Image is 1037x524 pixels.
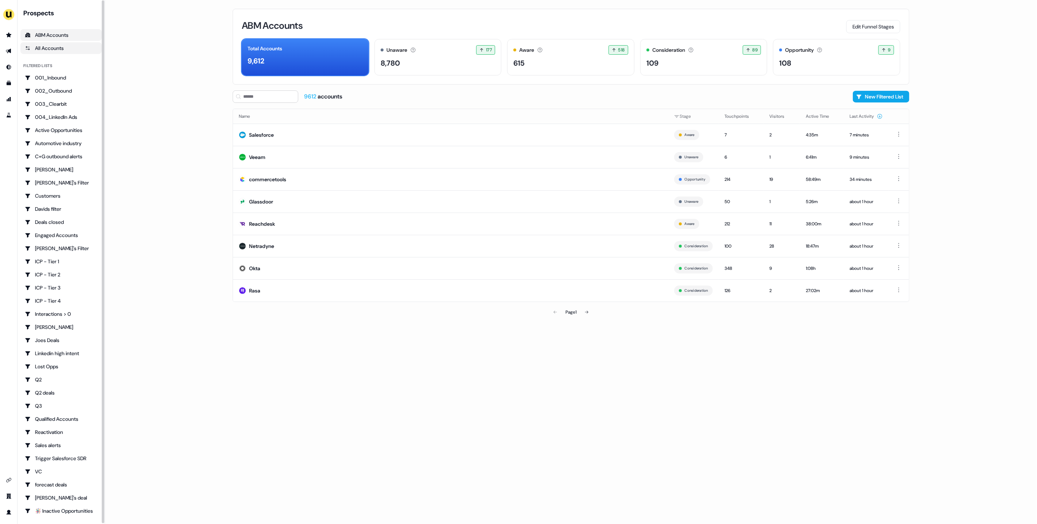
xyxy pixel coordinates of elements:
div: Rasa [249,287,260,294]
a: Go to experiments [3,109,15,121]
a: Go to Qualified Accounts [20,413,102,425]
div: 108 [779,58,791,69]
div: Netradyne [249,242,274,250]
a: Go to ICP - Tier 4 [20,295,102,307]
div: 8,780 [381,58,400,69]
a: Go to 001_Inbound [20,72,102,84]
div: 27:02m [806,287,838,294]
button: Unaware [685,198,699,205]
div: Aware [519,46,534,54]
span: 89 [753,46,758,54]
div: Interactions > 0 [25,310,97,318]
a: Go to Customers [20,190,102,202]
a: Go to Lost Opps [20,361,102,372]
div: 109 [646,58,659,69]
a: Go to Davids filter [20,203,102,215]
div: about 1 hour [850,265,883,272]
a: ABM Accounts [20,29,102,41]
div: 50 [725,198,758,205]
a: Go to VC [20,466,102,477]
a: Go to Joes Deals [20,334,102,346]
div: Trigger Salesforce SDR [25,455,97,462]
a: Go to Interactions > 0 [20,308,102,320]
div: [PERSON_NAME] [25,323,97,331]
div: Page 1 [566,308,576,316]
a: Go to Reactivation [20,426,102,438]
div: ABM Accounts [25,31,97,39]
div: Davids filter [25,205,97,213]
th: Name [233,109,668,124]
div: Glassdoor [249,198,273,205]
div: about 1 hour [850,220,883,228]
div: 100 [725,242,758,250]
div: [PERSON_NAME]'s Filter [25,179,97,186]
div: 126 [725,287,758,294]
button: Last Activity [850,110,883,123]
div: 1 [769,154,794,161]
div: Stage [674,113,713,120]
span: 177 [486,46,492,54]
div: 001_Inbound [25,74,97,81]
button: Opportunity [685,176,706,183]
div: Prospects [23,9,102,18]
button: Edit Funnel Stages [846,20,900,33]
a: Go to Deals closed [20,216,102,228]
div: 7 minutes [850,131,883,139]
div: 28 [769,242,794,250]
div: 6 [725,154,758,161]
div: Reachdesk [249,220,275,228]
div: 11 [769,220,794,228]
a: Go to Q2 [20,374,102,385]
div: Okta [249,265,260,272]
button: Aware [685,221,695,227]
div: accounts [304,93,342,101]
div: Deals closed [25,218,97,226]
div: Salesforce [249,131,274,139]
a: Go to ICP - Tier 3 [20,282,102,294]
a: Go to Charlotte's Filter [20,177,102,189]
button: Touchpoints [725,110,758,123]
div: forecast deals [25,481,97,488]
a: Go to profile [3,506,15,518]
button: Unaware [685,154,699,160]
div: commercetools [249,176,286,183]
div: 6:41m [806,154,838,161]
div: 212 [725,220,758,228]
div: 🪅 Inactive Opportunities [25,507,97,515]
a: Go to team [3,490,15,502]
div: 1 [769,198,794,205]
div: Qualified Accounts [25,415,97,423]
div: 18:47m [806,242,838,250]
a: Go to Inbound [3,61,15,73]
div: [PERSON_NAME]'s deal [25,494,97,501]
div: 004_LinkedIn Ads [25,113,97,121]
div: 19 [769,176,794,183]
div: [PERSON_NAME]'s Filter [25,245,97,252]
div: 1:08h [806,265,838,272]
a: Go to JJ Deals [20,321,102,333]
a: Go to Linkedin high intent [20,348,102,359]
div: 9 minutes [850,154,883,161]
div: 4:35m [806,131,838,139]
a: Go to outbound experience [3,45,15,57]
div: 002_Outbound [25,87,97,94]
div: about 1 hour [850,287,883,294]
a: Go to 004_LinkedIn Ads [20,111,102,123]
span: 518 [618,46,625,54]
a: Go to Trigger Salesforce SDR [20,453,102,464]
div: Q2 [25,376,97,383]
div: ICP - Tier 3 [25,284,97,291]
div: All Accounts [25,44,97,52]
div: about 1 hour [850,198,883,205]
div: Active Opportunities [25,127,97,134]
div: Lost Opps [25,363,97,370]
a: Go to yann's deal [20,492,102,504]
h3: ABM Accounts [242,21,303,30]
div: Engaged Accounts [25,232,97,239]
div: 214 [725,176,758,183]
div: Sales alerts [25,442,97,449]
div: Reactivation [25,428,97,436]
a: Go to Charlotte Stone [20,164,102,175]
a: Go to ICP - Tier 2 [20,269,102,280]
div: VC [25,468,97,475]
